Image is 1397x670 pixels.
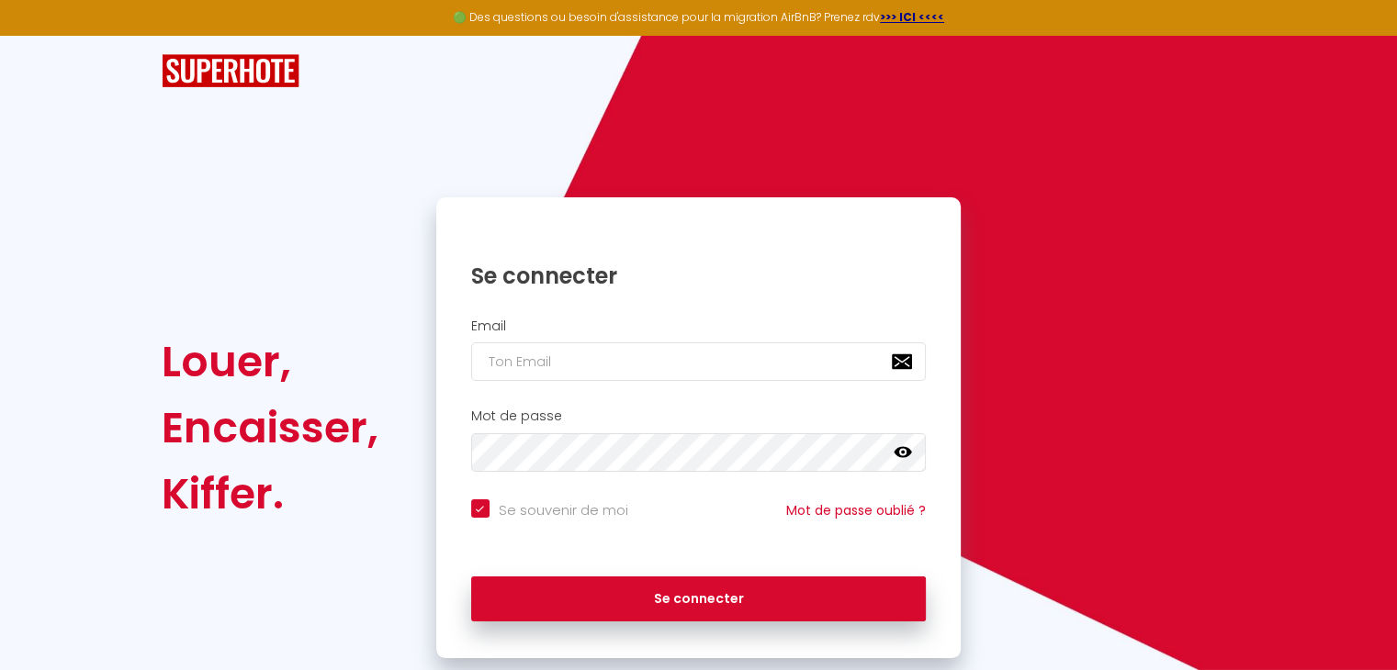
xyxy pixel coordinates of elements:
[471,408,927,424] h2: Mot de passe
[786,501,926,519] a: Mot de passe oublié ?
[162,395,378,461] div: Encaisser,
[471,262,927,290] h1: Se connecter
[162,54,299,88] img: SuperHote logo
[162,461,378,527] div: Kiffer.
[471,318,927,334] h2: Email
[471,576,927,622] button: Se connecter
[471,342,927,381] input: Ton Email
[880,9,944,25] a: >>> ICI <<<<
[162,329,378,395] div: Louer,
